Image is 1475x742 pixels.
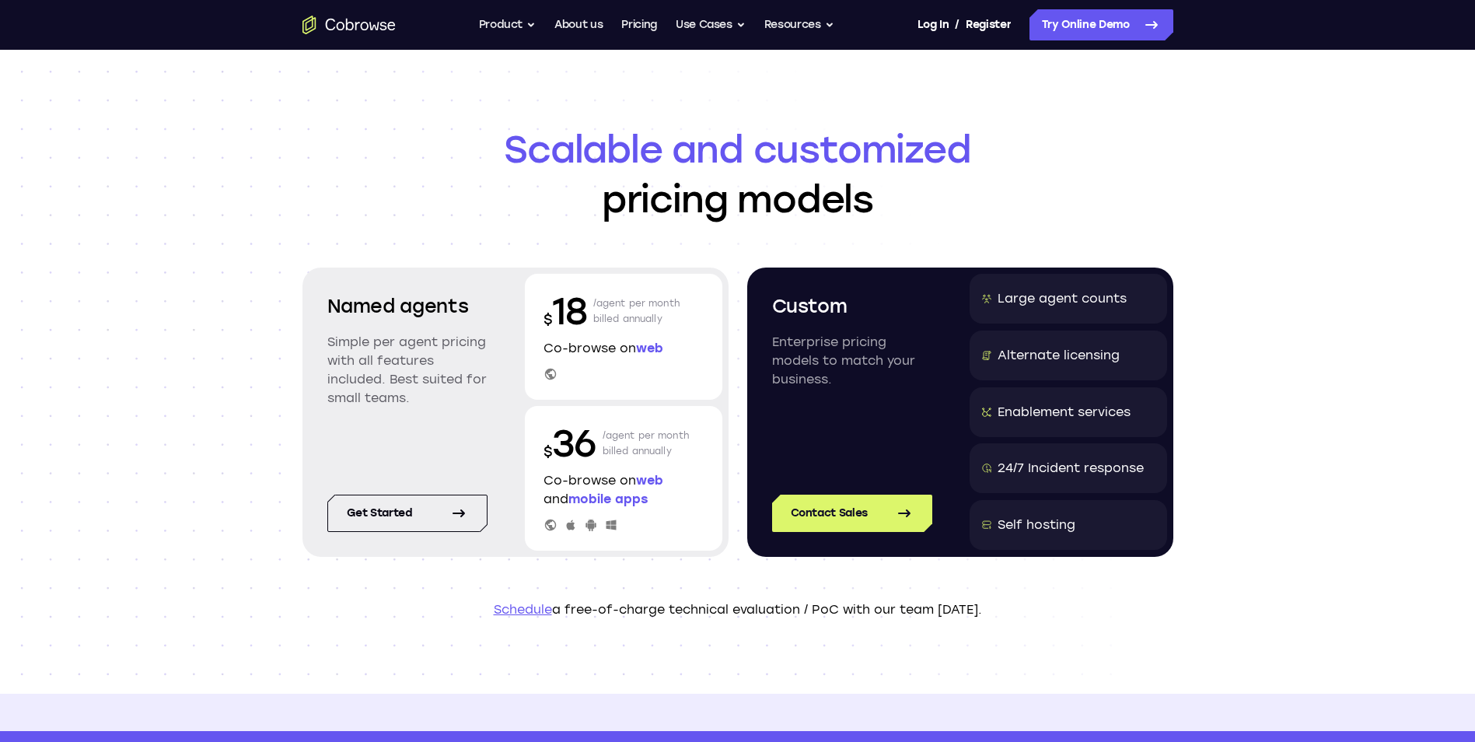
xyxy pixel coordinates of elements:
div: Enablement services [998,403,1131,422]
h1: pricing models [302,124,1173,224]
span: / [955,16,959,34]
a: Schedule [494,602,552,617]
a: Try Online Demo [1029,9,1173,40]
h2: Named agents [327,292,488,320]
a: Contact Sales [772,495,932,532]
span: $ [544,311,553,328]
p: /agent per month billed annually [593,286,680,336]
p: Co-browse on [544,339,704,358]
div: Alternate licensing [998,346,1120,365]
span: web [636,473,663,488]
a: Pricing [621,9,657,40]
p: Co-browse on and [544,471,704,509]
span: mobile apps [568,492,648,506]
p: 18 [544,286,587,336]
span: Scalable and customized [302,124,1173,174]
span: $ [544,443,553,460]
p: 36 [544,418,596,468]
div: 24/7 Incident response [998,459,1144,478]
p: /agent per month billed annually [603,418,690,468]
a: Log In [918,9,949,40]
div: Large agent counts [998,289,1127,308]
button: Resources [764,9,834,40]
p: Enterprise pricing models to match your business. [772,333,932,389]
p: Simple per agent pricing with all features included. Best suited for small teams. [327,333,488,408]
span: web [636,341,663,355]
h2: Custom [772,292,932,320]
div: Self hosting [998,516,1075,534]
a: Get started [327,495,488,532]
a: Register [966,9,1011,40]
a: Go to the home page [302,16,396,34]
button: Product [479,9,537,40]
p: a free-of-charge technical evaluation / PoC with our team [DATE]. [302,600,1173,619]
a: About us [554,9,603,40]
button: Use Cases [676,9,746,40]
